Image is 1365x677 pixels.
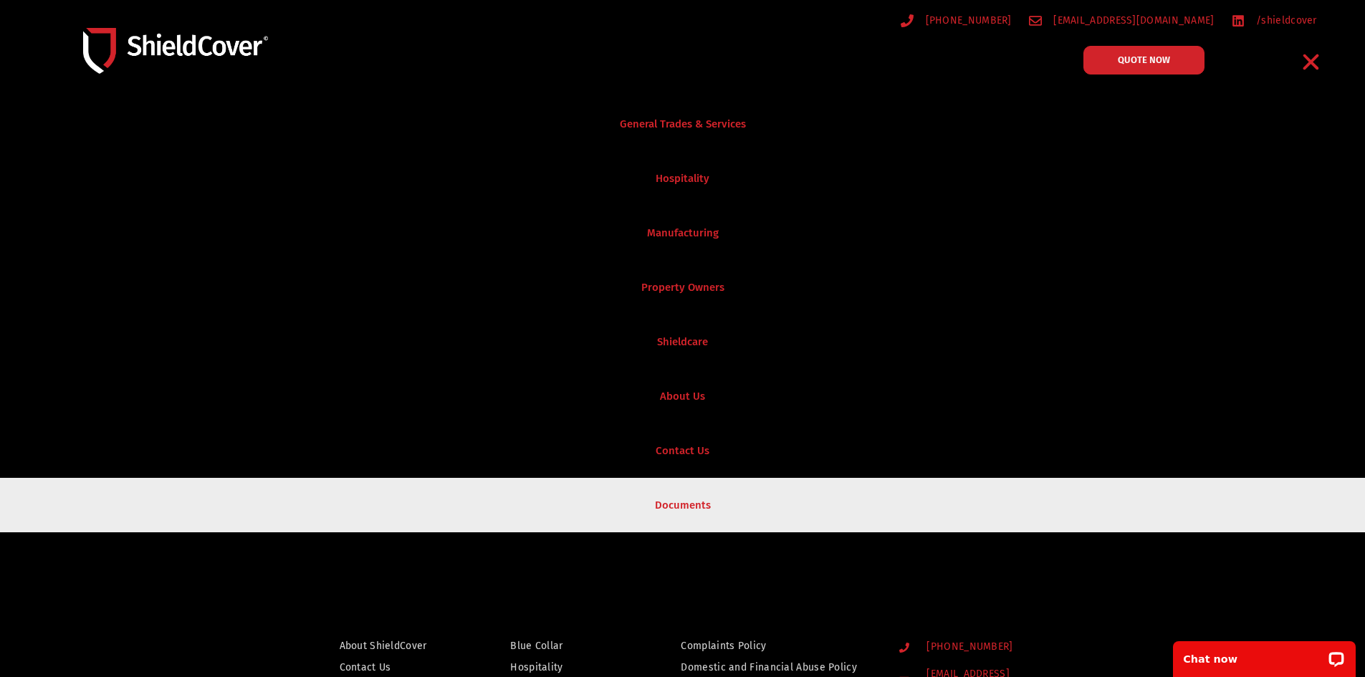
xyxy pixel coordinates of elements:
div: Menu Toggle [1295,45,1328,79]
a: [EMAIL_ADDRESS][DOMAIN_NAME] [1029,11,1215,29]
span: About ShieldCover [340,637,427,655]
span: [EMAIL_ADDRESS][DOMAIN_NAME] [1050,11,1214,29]
span: Contact Us [340,658,391,676]
span: [PHONE_NUMBER] [922,11,1012,29]
span: [PHONE_NUMBER] [923,641,1012,653]
a: /shieldcover [1232,11,1317,29]
a: About ShieldCover [340,637,449,655]
a: Contact Us [340,658,449,676]
span: Blue Collar [510,637,562,655]
span: QUOTE NOW [1118,55,1170,64]
span: Hospitality [510,658,562,676]
a: Domestic and Financial Abuse Policy [681,658,871,676]
a: QUOTE NOW [1083,46,1204,75]
img: Shield-Cover-Underwriting-Australia-logo-full [83,28,268,73]
a: [PHONE_NUMBER] [899,641,1075,653]
a: [PHONE_NUMBER] [901,11,1012,29]
a: Complaints Policy [681,637,871,655]
span: Complaints Policy [681,637,766,655]
span: Domestic and Financial Abuse Policy [681,658,857,676]
a: Blue Collar [510,637,619,655]
iframe: LiveChat chat widget [1164,632,1365,677]
span: /shieldcover [1253,11,1317,29]
a: Hospitality [510,658,619,676]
